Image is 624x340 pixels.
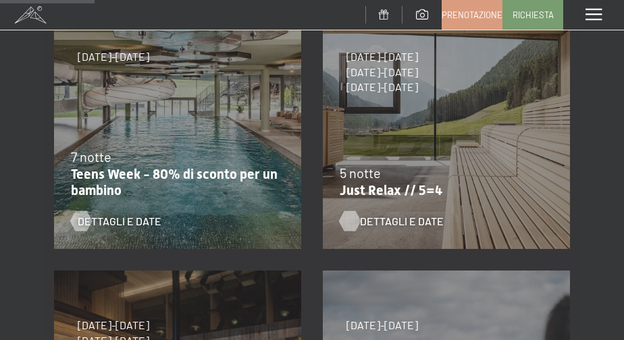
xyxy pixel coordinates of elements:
span: Dettagli e Date [360,214,444,229]
span: 5 notte [340,165,381,181]
span: Richiesta [513,9,554,21]
a: Prenotazione [442,1,502,29]
p: Teens Week - 80% di sconto per un bambino [71,166,278,198]
span: [DATE]-[DATE] [346,318,418,333]
p: Just Relax // 5=4 [340,182,546,198]
span: [DATE]-[DATE] [78,318,149,333]
span: 7 notte [71,148,111,165]
a: Richiesta [503,1,563,29]
a: Dettagli e Date [340,214,430,229]
span: [DATE]-[DATE] [78,49,149,64]
span: Dettagli e Date [78,214,161,229]
span: Prenotazione [442,9,502,21]
span: [DATE]-[DATE] [346,80,418,94]
a: Dettagli e Date [71,214,161,229]
span: [DATE]-[DATE] [346,49,418,64]
span: [DATE]-[DATE] [346,65,418,80]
